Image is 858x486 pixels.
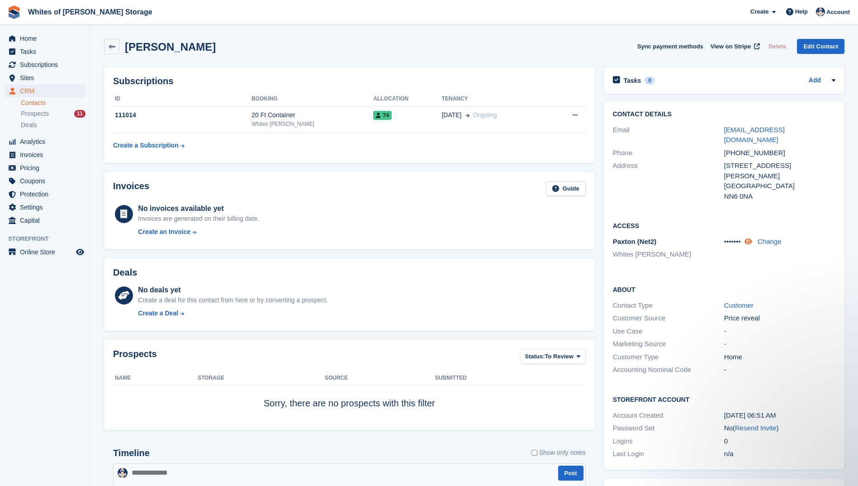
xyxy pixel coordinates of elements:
th: Submitted [435,371,586,386]
div: Customer Source [613,313,724,324]
div: [PERSON_NAME] [724,171,835,181]
span: [DATE] [441,110,461,120]
a: menu [5,162,85,174]
span: Ongoing [473,111,497,119]
li: Whites [PERSON_NAME] [613,249,724,260]
div: Account Created [613,410,724,421]
span: ••••••• [724,238,741,245]
div: [DATE] 06:51 AM [724,410,835,421]
h2: About [613,285,835,294]
div: Password Set [613,423,724,434]
a: Resend Invite [735,424,777,432]
th: Name [113,371,198,386]
a: menu [5,148,85,161]
div: Logins [613,436,724,447]
span: Help [795,7,808,16]
h2: Storefront Account [613,395,835,404]
div: Customer Type [613,352,724,362]
span: Coupons [20,175,74,187]
span: Create [750,7,768,16]
span: Home [20,32,74,45]
button: Sync payment methods [637,39,703,54]
a: [EMAIL_ADDRESS][DOMAIN_NAME] [724,126,785,144]
span: Storefront [8,234,90,243]
a: menu [5,32,85,45]
a: Create a Deal [138,309,327,318]
h2: Deals [113,267,137,278]
h2: Timeline [113,448,150,458]
h2: Subscriptions [113,76,586,86]
a: menu [5,45,85,58]
h2: Prospects [113,349,157,366]
span: Paxton (Net2) [613,238,657,245]
span: Settings [20,201,74,214]
div: Invoices are generated on their billing date. [138,214,259,224]
span: Sites [20,71,74,84]
div: Contact Type [613,300,724,311]
div: 0 [724,436,835,447]
div: Create a Deal [138,309,178,318]
span: Capital [20,214,74,227]
img: Wendy [118,468,128,478]
h2: Contact Details [613,111,835,118]
div: Email [613,125,724,145]
div: No invoices available yet [138,203,259,214]
div: Home [724,352,835,362]
th: Allocation [373,92,441,106]
button: Delete [765,39,790,54]
a: View on Stripe [707,39,762,54]
a: Edit Contact [797,39,844,54]
a: Prospects 11 [21,109,85,119]
img: stora-icon-8386f47178a22dfd0bd8f6a31ec36ba5ce8667c1dd55bd0f319d3a0aa187defe.svg [7,5,21,19]
a: Add [809,76,821,86]
div: Accounting Nominal Code [613,365,724,375]
th: Storage [198,371,325,386]
div: Create a Subscription [113,141,179,150]
div: No [724,423,835,434]
span: ( ) [733,424,779,432]
div: No deals yet [138,285,327,295]
span: Protection [20,188,74,200]
span: 74 [373,111,391,120]
div: Create an Invoice [138,227,190,237]
span: Tasks [20,45,74,58]
a: menu [5,85,85,97]
span: View on Stripe [711,42,751,51]
img: Wendy [816,7,825,16]
span: To Review [545,352,574,361]
a: Change [758,238,782,245]
div: - [724,326,835,337]
span: Deals [21,121,37,129]
a: menu [5,201,85,214]
div: Marketing Source [613,339,724,349]
a: menu [5,188,85,200]
h2: [PERSON_NAME] [125,41,216,53]
div: Address [613,161,724,201]
div: Create a deal for this contact from here or by converting a prospect. [138,295,327,305]
span: Subscriptions [20,58,74,71]
div: [GEOGRAPHIC_DATA] [724,181,835,191]
a: menu [5,58,85,71]
span: Sorry, there are no prospects with this filter [264,398,435,408]
div: Last Login [613,449,724,459]
div: n/a [724,449,835,459]
span: Analytics [20,135,74,148]
div: 111014 [113,110,251,120]
div: Whites [PERSON_NAME] [251,120,373,128]
a: Guide [546,181,586,196]
div: - [724,339,835,349]
button: Post [558,466,583,481]
div: 0 [645,76,655,85]
a: menu [5,71,85,84]
h2: Tasks [624,76,641,85]
a: Contacts [21,99,85,107]
th: Booking [251,92,373,106]
div: 11 [74,110,85,118]
input: Show only notes [531,448,537,457]
a: Deals [21,120,85,130]
a: Whites of [PERSON_NAME] Storage [24,5,156,19]
a: Customer [724,301,754,309]
a: menu [5,214,85,227]
th: Source [325,371,435,386]
div: Phone [613,148,724,158]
